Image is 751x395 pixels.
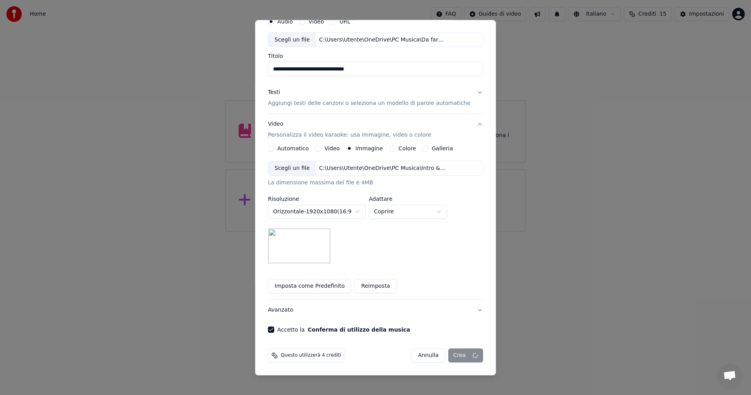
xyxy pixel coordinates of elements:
p: Aggiungi testi delle canzoni o seleziona un modello di parole automatiche [268,99,471,107]
div: Testi [268,88,280,96]
div: Scegli un file [268,32,316,47]
label: Colore [399,146,416,151]
div: La dimensione massima del file è 4MB [268,179,483,187]
p: Personalizza il video karaoke: usa immagine, video o colore [268,131,431,139]
label: Adattare [369,196,447,202]
label: Audio [277,18,293,24]
label: Video [309,18,324,24]
label: Automatico [277,146,309,151]
span: Questo utilizzerà 4 crediti [281,352,341,359]
label: Video [324,146,340,151]
button: Annulla [411,348,446,363]
button: Imposta come Predefinito [268,279,351,293]
label: Galleria [432,146,453,151]
label: Accetto la [277,327,410,332]
button: VideoPersonalizza il video karaoke: usa immagine, video o colore [268,114,483,145]
div: C:\Users\Utente\OneDrive\PC Musica\Da fare\OO C - Amore Amore Amore\[PERSON_NAME] - Amore amore, ... [316,36,449,43]
label: URL [340,18,350,24]
label: Immagine [356,146,383,151]
div: C:\Users\Utente\OneDrive\PC Musica\Intro & loghi [PERSON_NAME]\Sfondo Karaoke 1.png [316,164,449,172]
div: Video [268,120,431,139]
button: TestiAggiungi testi delle canzoni o seleziona un modello di parole automatiche [268,82,483,114]
label: Risoluzione [268,196,366,202]
div: Scegli un file [268,161,316,175]
div: VideoPersonalizza il video karaoke: usa immagine, video o colore [268,145,483,299]
button: Reimposta [354,279,397,293]
label: Titolo [268,53,483,59]
button: Accetto la [308,327,410,332]
button: Avanzato [268,300,483,320]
